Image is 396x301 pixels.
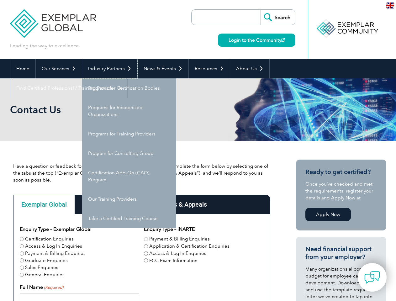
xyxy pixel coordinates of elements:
[149,235,210,243] label: Payment & Billing Enquiries
[13,195,75,214] div: Exemplar Global
[82,209,176,228] a: Take a Certified Training Course
[10,78,128,98] a: Find Certified Professional / Training Provider
[13,163,270,183] p: Have a question or feedback for us? We’d love to hear from you! Please complete the form below by...
[82,163,176,189] a: Certification Add-On (CAO) Program
[305,245,377,261] h3: Need financial support from your employer?
[386,3,394,8] img: en
[25,250,86,257] label: Payment & Billing Enquiries
[144,225,195,233] legend: Enquiry Type – iNARTE
[10,59,35,78] a: Home
[36,59,82,78] a: Our Services
[82,98,176,124] a: Programs for Recognized Organizations
[20,283,63,291] label: Full Name
[149,257,198,264] label: FCC Exam Information
[230,59,269,78] a: About Us
[364,270,380,285] img: contact-chat.png
[10,42,79,49] p: Leading the way to excellence
[305,181,377,201] p: Once you’ve checked and met the requirements, register your details and Apply Now at
[25,264,58,271] label: Sales Enquiries
[281,38,285,42] img: open_square.png
[138,59,188,78] a: News & Events
[82,144,176,163] a: Program for Consulting Group
[82,59,137,78] a: Industry Partners
[10,103,251,116] h1: Contact Us
[25,271,65,278] label: General Enquiries
[149,250,206,257] label: Access & Log In Enquiries
[75,195,137,214] div: Principal Offices
[137,195,215,214] div: Complaints & Appeals
[218,34,295,47] a: Login to the Community
[305,168,377,176] h3: Ready to get certified?
[189,59,230,78] a: Resources
[25,235,74,243] label: Certification Enquiries
[149,243,230,250] label: Application & Certification Enquiries
[82,78,176,98] a: Programs for Certification Bodies
[261,10,295,25] input: Search
[25,243,82,250] label: Access & Log In Enquiries
[25,257,68,264] label: Graduate Enquiries
[43,284,63,291] span: (Required)
[20,225,92,233] legend: Enquiry Type – Exemplar Global
[82,189,176,209] a: Our Training Providers
[82,124,176,144] a: Programs for Training Providers
[305,208,351,221] a: Apply Now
